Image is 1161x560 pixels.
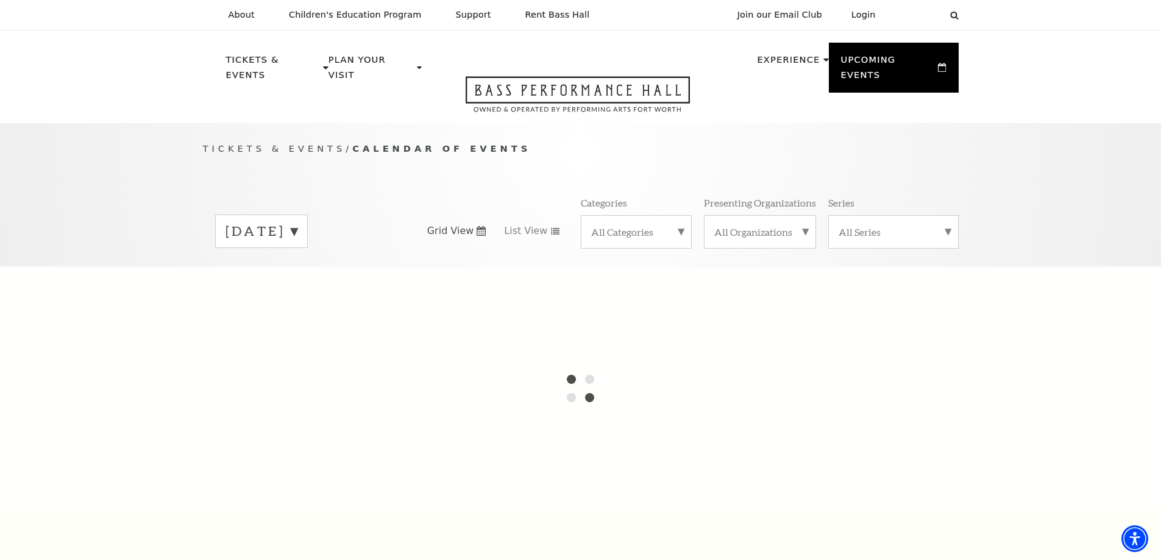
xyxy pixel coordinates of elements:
[1121,525,1148,552] div: Accessibility Menu
[289,10,422,20] p: Children's Education Program
[828,196,854,209] p: Series
[225,222,297,241] label: [DATE]
[704,196,816,209] p: Presenting Organizations
[525,10,590,20] p: Rent Bass Hall
[591,225,681,238] label: All Categories
[895,9,939,21] select: Select:
[422,76,734,123] a: Open this option
[203,141,959,157] p: /
[504,224,547,238] span: List View
[328,52,414,90] p: Plan Your Visit
[839,225,948,238] label: All Series
[841,52,936,90] p: Upcoming Events
[226,52,321,90] p: Tickets & Events
[203,143,346,154] span: Tickets & Events
[352,143,531,154] span: Calendar of Events
[456,10,491,20] p: Support
[757,52,820,74] p: Experience
[229,10,255,20] p: About
[581,196,627,209] p: Categories
[714,225,806,238] label: All Organizations
[427,224,474,238] span: Grid View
